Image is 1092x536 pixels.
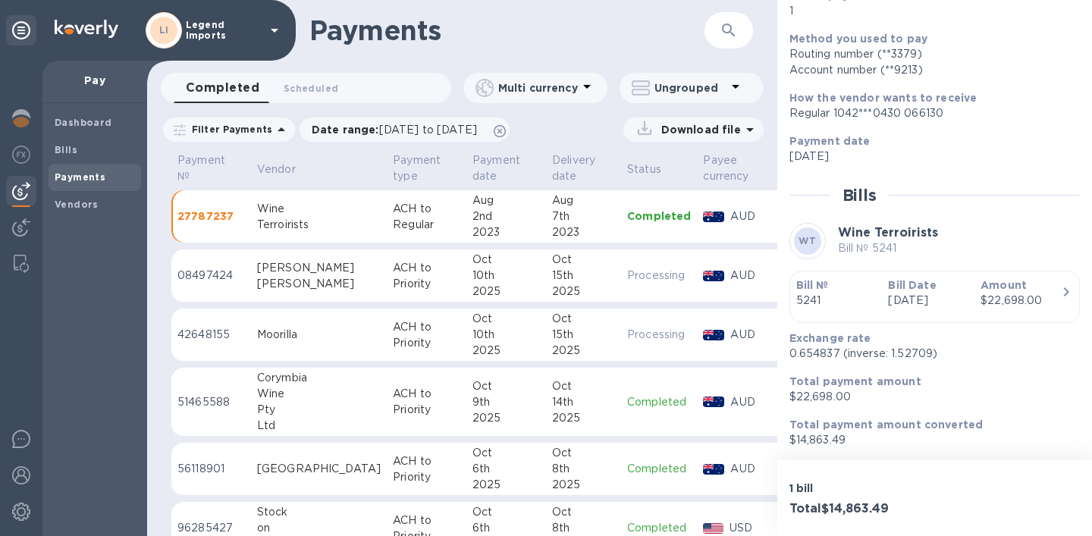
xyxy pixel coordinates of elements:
b: Total payment amount [789,375,921,387]
div: 14th [552,394,615,410]
div: 2025 [472,410,540,426]
p: 08497424 [177,268,245,284]
img: AUD [703,330,724,340]
div: 2025 [472,477,540,493]
p: Payment date [472,152,520,184]
p: AUD [730,327,768,343]
div: [GEOGRAPHIC_DATA] [257,461,381,477]
span: Payment date [472,152,540,184]
p: ACH to Priority [393,386,460,418]
div: on [257,520,381,536]
div: 2023 [552,224,615,240]
div: [PERSON_NAME] [257,276,381,292]
div: [PERSON_NAME] [257,260,381,276]
p: [DATE] [888,293,968,309]
div: Aug [552,193,615,208]
p: 1 bill [789,481,929,496]
p: ACH to Priority [393,319,460,351]
p: Payee currency [703,152,748,184]
p: 1 [789,3,1068,19]
p: ACH to Regular [393,201,460,233]
p: Processing [627,327,691,343]
p: $22,698.00 [789,389,1068,405]
b: Bills [55,144,77,155]
p: AUD [730,208,768,224]
img: Foreign exchange [12,146,30,164]
p: Processing [627,268,691,284]
p: USD [730,520,768,536]
p: 5241 [796,293,877,309]
div: 2025 [552,284,615,299]
p: ACH to Priority [393,453,460,485]
div: Wine [257,201,381,217]
p: Ungrouped [654,80,726,96]
div: Oct [472,504,540,520]
img: AUD [703,397,724,407]
div: Routing number (**3379) [789,46,1068,62]
h3: Total $14,863.49 [789,502,929,516]
div: 8th [552,461,615,477]
p: Multi currency [498,80,578,96]
img: AUD [703,212,724,222]
p: AUD [730,394,768,410]
div: Date range:[DATE] to [DATE] [300,118,510,142]
p: Vendor [257,161,296,177]
div: 2023 [472,224,540,240]
div: 7th [552,208,615,224]
b: Dashboard [55,117,112,128]
div: 2025 [472,343,540,359]
p: Bill № 5241 [838,240,938,256]
p: 96285427 [177,520,245,536]
h1: Payments [309,14,704,46]
div: Oct [552,378,615,394]
p: AUD [730,461,768,477]
span: Completed [186,77,259,99]
img: AUD [703,464,724,475]
span: Payment № [177,152,245,184]
div: Pty [257,402,381,418]
div: Oct [472,445,540,461]
div: Corymbia [257,370,381,386]
div: 10th [472,268,540,284]
div: 9th [472,394,540,410]
b: Bill Date [888,279,936,291]
b: Method you used to pay [789,33,927,45]
div: Oct [472,311,540,327]
b: LI [159,24,169,36]
div: Stock [257,504,381,520]
p: Date range : [312,122,485,137]
p: Completed [627,394,691,410]
p: 0.654837 (inverse: 1.52709) [789,346,1068,362]
div: 2025 [552,410,615,426]
div: 2025 [552,477,615,493]
div: 10th [472,327,540,343]
span: [DATE] to [DATE] [379,124,477,136]
div: Ltd [257,418,381,434]
div: Unpin categories [6,15,36,45]
div: 6th [472,461,540,477]
p: Legend Imports [186,20,262,41]
div: 6th [472,520,540,536]
div: Moorilla [257,327,381,343]
div: Oct [472,252,540,268]
p: 27787237 [177,208,245,224]
span: Delivery date [552,152,615,184]
b: Total payment amount converted [789,418,984,431]
p: Delivery date [552,152,595,184]
div: Oct [472,378,540,394]
span: Status [627,161,681,177]
div: Account number (**9213) [789,62,1068,78]
b: Exchange rate [789,332,871,344]
b: How the vendor wants to receive [789,92,977,104]
img: AUD [703,271,724,281]
p: 51465588 [177,394,245,410]
b: Wine Terroirists [838,225,938,240]
div: Regular 1042***0430 066130 [789,105,1068,121]
div: Oct [552,504,615,520]
div: Wine [257,386,381,402]
p: Status [627,161,661,177]
div: $22,698.00 [981,293,1061,309]
p: Completed [627,520,691,536]
p: Filter Payments [186,123,272,136]
span: Scheduled [284,80,338,96]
